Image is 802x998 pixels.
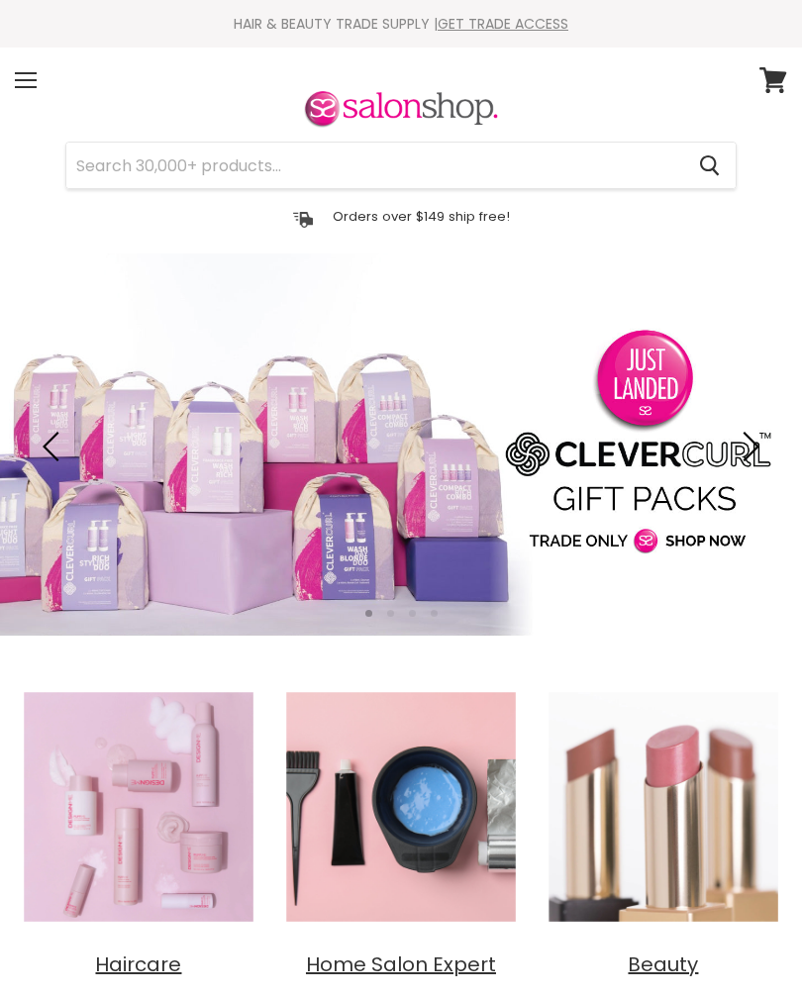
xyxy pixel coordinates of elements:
[277,683,525,976] a: Home Salon Expert Home Salon Expert
[387,610,394,617] li: Page dot 2
[95,950,181,978] span: Haircare
[540,683,787,976] a: Beauty Beauty
[431,610,438,617] li: Page dot 4
[15,683,262,931] img: Haircare
[438,14,568,34] a: GET TRADE ACCESS
[683,143,736,188] button: Search
[65,142,737,189] form: Product
[540,683,787,931] img: Beauty
[703,905,782,978] iframe: Gorgias live chat messenger
[306,950,496,978] span: Home Salon Expert
[66,143,683,188] input: Search
[277,683,525,931] img: Home Salon Expert
[409,610,416,617] li: Page dot 3
[628,950,698,978] span: Beauty
[333,208,510,225] p: Orders over $149 ship free!
[365,610,372,617] li: Page dot 1
[15,683,262,976] a: Haircare Haircare
[728,427,767,466] button: Next
[35,427,74,466] button: Previous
